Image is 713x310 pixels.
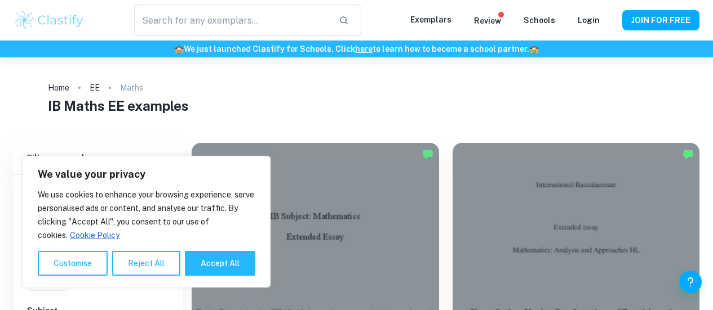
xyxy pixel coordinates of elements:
a: Schools [524,16,555,25]
button: Accept All [185,251,255,276]
img: Marked [683,149,694,160]
a: here [355,44,373,53]
span: 🏫 [174,44,184,53]
div: We value your privacy [23,156,271,287]
p: Maths [120,82,143,94]
button: Customise [38,251,108,276]
h6: Filter exemplars [14,143,183,174]
button: Help and Feedback [679,271,702,293]
img: Clastify logo [14,9,85,32]
button: JOIN FOR FREE [622,10,699,30]
a: Login [578,16,600,25]
a: Home [48,80,69,96]
a: EE [90,80,100,96]
button: Reject All [112,251,180,276]
p: We use cookies to enhance your browsing experience, serve personalised ads or content, and analys... [38,188,255,242]
h6: We just launched Clastify for Schools. Click to learn how to become a school partner. [2,43,711,55]
h1: IB Maths EE examples [48,96,665,116]
input: Search for any exemplars... [134,5,330,36]
p: We value your privacy [38,168,255,181]
span: 🏫 [529,44,539,53]
p: Review [474,15,501,27]
img: Marked [422,149,433,160]
p: Exemplars [410,14,451,26]
a: Cookie Policy [69,230,120,240]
